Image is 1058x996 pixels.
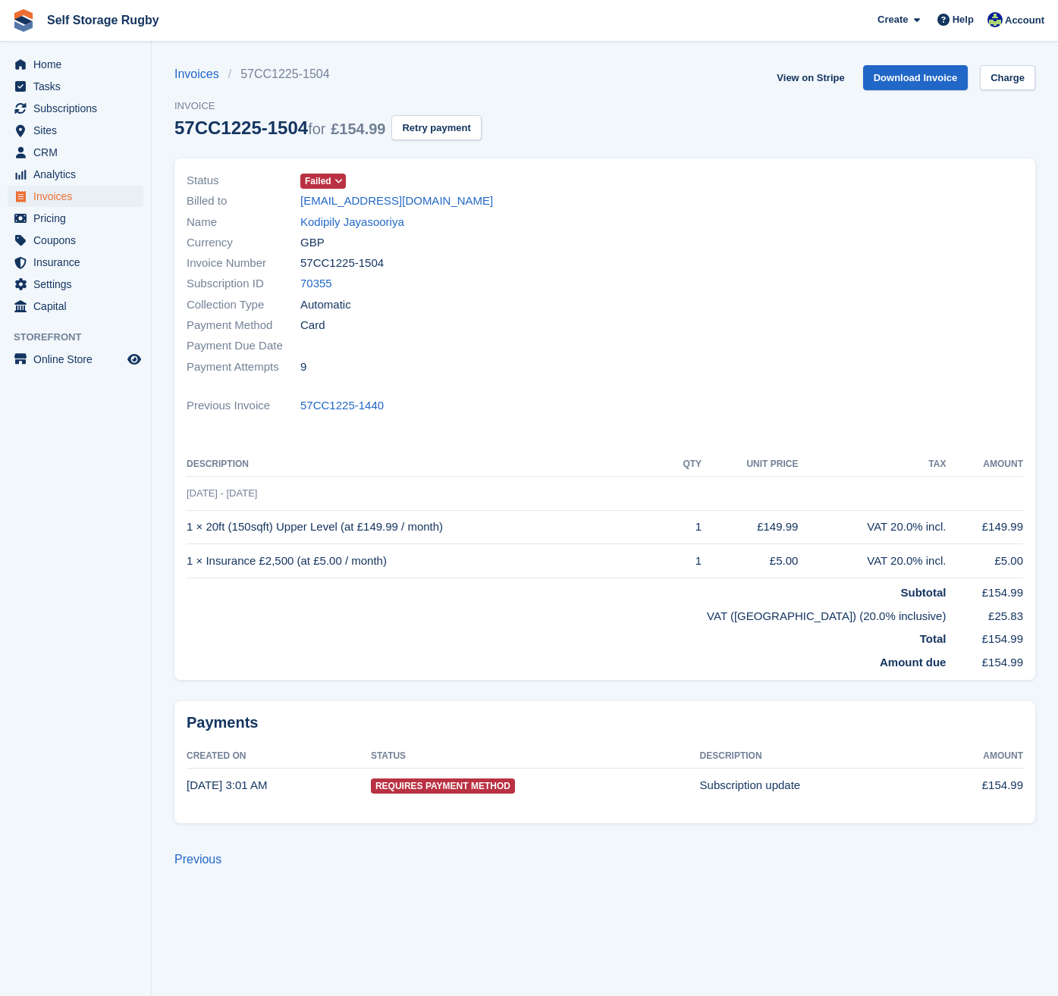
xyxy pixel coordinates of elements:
[8,76,143,97] a: menu
[305,174,331,188] span: Failed
[371,778,515,794] span: Requires Payment Method
[174,65,482,83] nav: breadcrumbs
[33,54,124,75] span: Home
[798,518,946,536] div: VAT 20.0% incl.
[33,186,124,207] span: Invoices
[880,656,947,669] strong: Amount due
[187,172,300,189] span: Status
[187,487,257,499] span: [DATE] - [DATE]
[8,208,143,229] a: menu
[946,544,1023,578] td: £5.00
[920,632,947,645] strong: Total
[798,553,946,570] div: VAT 20.0% incl.
[33,164,124,185] span: Analytics
[771,65,850,90] a: View on Stripe
[371,744,700,769] th: Status
[14,330,151,345] span: Storefront
[187,337,300,355] span: Payment Due Date
[187,602,946,625] td: VAT ([GEOGRAPHIC_DATA]) (20.0% inclusive)
[946,602,1023,625] td: £25.83
[946,510,1023,544] td: £149.99
[187,778,267,791] time: 2025-07-30 02:01:11 UTC
[331,121,385,137] span: £154.99
[187,296,300,314] span: Collection Type
[33,252,124,273] span: Insurance
[700,769,930,802] td: Subscription update
[900,586,946,599] strong: Subtotal
[33,349,124,370] span: Online Store
[174,853,221,866] a: Previous
[391,115,481,140] button: Retry payment
[174,117,385,138] div: 57CC1225-1504
[702,510,798,544] td: £149.99
[187,544,667,578] td: 1 × Insurance £2,500 (at £5.00 / month)
[667,510,702,544] td: 1
[8,186,143,207] a: menu
[33,208,124,229] span: Pricing
[187,453,667,477] th: Description
[187,359,300,376] span: Payment Attempts
[300,214,404,231] a: Kodipily Jayasooriya
[300,234,325,252] span: GBP
[33,230,124,251] span: Coupons
[187,510,667,544] td: 1 × 20ft (150sqft) Upper Level (at £149.99 / month)
[33,120,124,141] span: Sites
[863,65,969,90] a: Download Invoice
[300,296,351,314] span: Automatic
[8,164,143,185] a: menu
[300,255,384,272] span: 57CC1225-1504
[33,274,124,295] span: Settings
[702,544,798,578] td: £5.00
[8,252,143,273] a: menu
[187,744,371,769] th: Created On
[798,453,946,477] th: Tax
[946,453,1023,477] th: Amount
[946,648,1023,672] td: £154.99
[8,142,143,163] a: menu
[667,544,702,578] td: 1
[187,275,300,293] span: Subscription ID
[946,625,1023,648] td: £154.99
[125,350,143,368] a: Preview store
[987,12,1003,27] img: Richard Palmer
[300,317,325,334] span: Card
[187,234,300,252] span: Currency
[187,317,300,334] span: Payment Method
[1005,13,1044,28] span: Account
[929,769,1023,802] td: £154.99
[877,12,908,27] span: Create
[929,744,1023,769] th: Amount
[33,296,124,317] span: Capital
[300,193,493,210] a: [EMAIL_ADDRESS][DOMAIN_NAME]
[187,214,300,231] span: Name
[8,296,143,317] a: menu
[187,713,1023,732] h2: Payments
[953,12,974,27] span: Help
[980,65,1035,90] a: Charge
[300,172,346,189] a: Failed
[702,453,798,477] th: Unit Price
[8,274,143,295] a: menu
[8,54,143,75] a: menu
[308,121,325,137] span: for
[300,397,384,415] a: 57CC1225-1440
[33,142,124,163] span: CRM
[41,8,165,33] a: Self Storage Rugby
[8,120,143,141] a: menu
[187,255,300,272] span: Invoice Number
[33,98,124,119] span: Subscriptions
[174,99,482,114] span: Invoice
[187,193,300,210] span: Billed to
[300,359,306,376] span: 9
[174,65,228,83] a: Invoices
[667,453,702,477] th: QTY
[8,98,143,119] a: menu
[8,349,143,370] a: menu
[8,230,143,251] a: menu
[700,744,930,769] th: Description
[187,397,300,415] span: Previous Invoice
[33,76,124,97] span: Tasks
[946,578,1023,602] td: £154.99
[12,9,35,32] img: stora-icon-8386f47178a22dfd0bd8f6a31ec36ba5ce8667c1dd55bd0f319d3a0aa187defe.svg
[300,275,332,293] a: 70355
